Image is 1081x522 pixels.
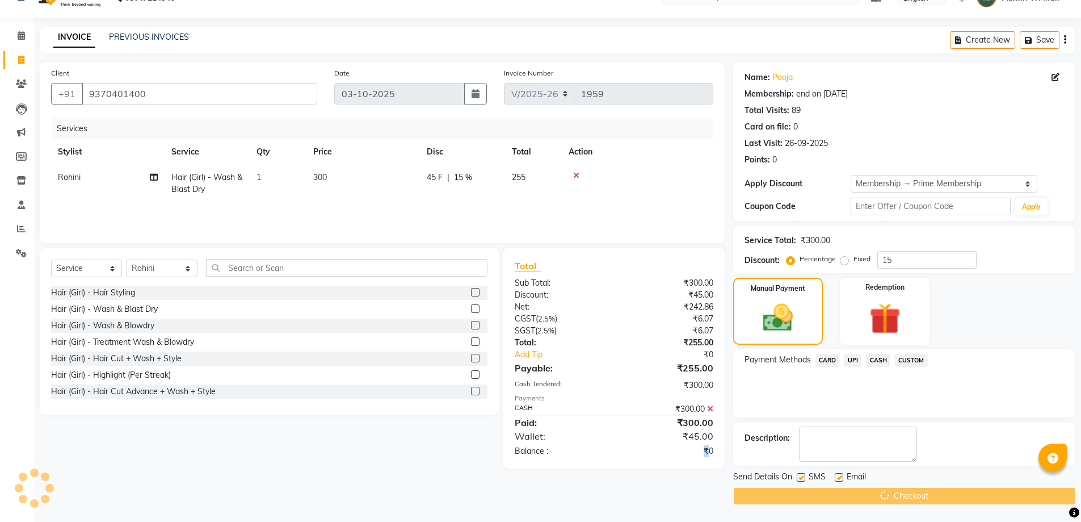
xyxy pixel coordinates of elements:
div: Total Visits: [744,105,789,116]
div: Points: [744,154,770,166]
span: CASH [866,354,890,367]
div: Services [52,118,722,139]
div: 89 [792,105,801,116]
span: Hair (Girl) - Wash & Blast Dry [171,172,242,194]
div: ₹45.00 [614,289,722,301]
button: +91 [51,83,83,105]
div: ₹242.86 [614,301,722,313]
label: Invoice Number [504,68,553,78]
button: Apply [1015,198,1048,215]
div: Sub Total: [506,277,614,289]
div: end on [DATE] [796,88,848,100]
div: Discount: [506,289,614,301]
div: ₹300.00 [801,235,830,247]
span: Payment Methods [744,354,811,366]
span: 45 F [427,172,443,183]
div: Hair (Girl) - Wash & Blowdry [51,320,154,332]
input: Search by Name/Mobile/Email/Code [82,83,317,105]
input: Search or Scan [206,259,487,277]
span: | [447,172,449,183]
div: Hair (Girl) - Hair Cut + Wash + Style [51,353,182,365]
div: ₹300.00 [614,403,722,415]
th: Price [306,139,420,165]
label: Fixed [853,254,870,264]
div: ₹255.00 [614,337,722,349]
img: _gift.svg [860,299,910,338]
div: Card on file: [744,121,791,133]
div: ₹300.00 [614,379,722,391]
div: Hair (Girl) - Treatment Wash & Blowdry [51,336,194,348]
div: Hair (Girl) - Highlight (Per Streak) [51,369,171,381]
span: UPI [844,354,861,367]
div: Description: [744,432,790,444]
span: Email [847,471,866,485]
div: Paid: [506,416,614,429]
a: Pooja [772,72,793,83]
div: Hair (Girl) - Hair Cut Advance + Wash + Style [51,386,216,398]
label: Redemption [865,282,905,293]
span: Total [515,260,541,272]
th: Action [562,139,713,165]
div: Wallet: [506,429,614,443]
th: Stylist [51,139,165,165]
div: ₹45.00 [614,429,722,443]
div: Balance : [506,445,614,457]
a: INVOICE [53,27,95,48]
a: PREVIOUS INVOICES [109,32,189,42]
span: 255 [512,172,525,182]
div: 0 [793,121,798,133]
div: ₹6.07 [614,325,722,337]
div: Payable: [506,361,614,375]
div: 0 [772,154,777,166]
span: 1 [256,172,261,182]
div: ₹0 [632,349,722,361]
div: ₹0 [614,445,722,457]
th: Disc [420,139,505,165]
div: Service Total: [744,235,796,247]
div: CASH [506,403,614,415]
div: ( ) [506,325,614,337]
div: Net: [506,301,614,313]
div: Cash Tendered: [506,379,614,391]
div: ₹300.00 [614,277,722,289]
a: Add Tip [506,349,632,361]
img: _cash.svg [754,300,802,335]
div: ₹300.00 [614,416,722,429]
div: Total: [506,337,614,349]
div: ₹6.07 [614,313,722,325]
div: Last Visit: [744,137,783,149]
span: SMS [809,471,826,485]
th: Total [505,139,562,165]
span: 2.5% [537,326,554,335]
div: Coupon Code [744,201,851,212]
input: Enter Offer / Coupon Code [851,198,1011,215]
div: Hair (Girl) - Wash & Blast Dry [51,303,158,315]
label: Percentage [800,254,836,264]
div: Apply Discount [744,178,851,190]
span: Rohini [58,172,81,182]
button: Create New [950,31,1015,49]
span: 2.5% [538,314,555,323]
div: 26-09-2025 [785,137,828,149]
div: ( ) [506,313,614,325]
div: Hair (Girl) - Hair Styling [51,287,135,299]
div: Payments [515,394,713,403]
th: Service [165,139,250,165]
button: Save [1020,31,1059,49]
label: Date [334,68,350,78]
div: Discount: [744,254,780,266]
label: Manual Payment [751,283,805,294]
span: CGST [515,314,536,324]
span: 15 % [454,172,472,183]
div: Name: [744,72,770,83]
span: CUSTOM [895,354,928,367]
div: ₹255.00 [614,361,722,375]
div: Membership: [744,88,794,100]
span: CARD [815,354,840,367]
th: Qty [250,139,306,165]
span: 300 [313,172,327,182]
label: Client [51,68,69,78]
span: Send Details On [733,471,792,485]
span: SGST [515,325,535,336]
